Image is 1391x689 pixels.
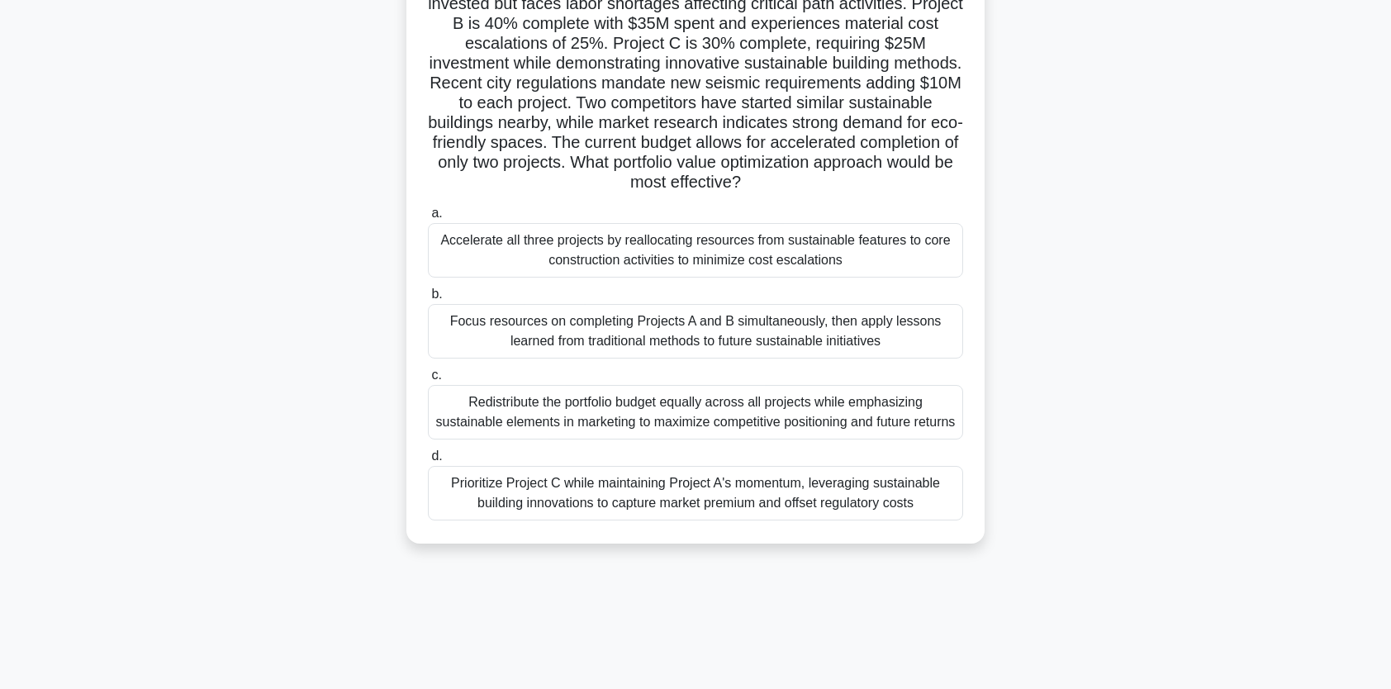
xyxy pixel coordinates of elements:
[431,206,442,220] span: a.
[428,466,963,520] div: Prioritize Project C while maintaining Project A's momentum, leveraging sustainable building inno...
[428,385,963,440] div: Redistribute the portfolio budget equally across all projects while emphasizing sustainable eleme...
[431,449,442,463] span: d.
[428,223,963,278] div: Accelerate all three projects by reallocating resources from sustainable features to core constru...
[428,304,963,359] div: Focus resources on completing Projects A and B simultaneously, then apply lessons learned from tr...
[431,368,441,382] span: c.
[431,287,442,301] span: b.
